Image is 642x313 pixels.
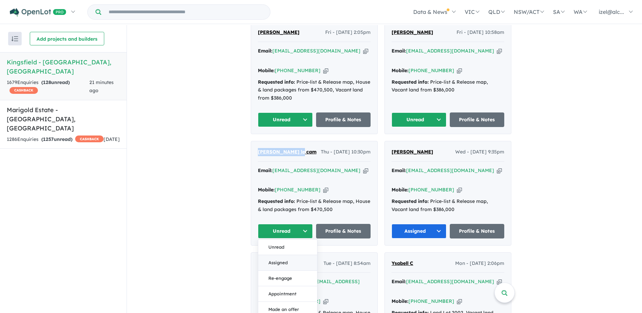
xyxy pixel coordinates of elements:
strong: Mobile: [392,67,408,74]
a: [EMAIL_ADDRESS][DOMAIN_NAME] [406,167,494,173]
strong: Email: [258,48,272,54]
div: Price-list & Release map, House & land packages from $470,500, Vacant land from $386,000 [258,78,371,102]
div: Price-list & Release map, Vacant land from $386,000 [392,78,504,95]
button: Unread [392,112,446,127]
button: Copy [323,186,328,193]
button: Copy [457,186,462,193]
button: Copy [497,167,502,174]
img: Openlot PRO Logo White [10,8,66,17]
button: Copy [323,298,328,305]
strong: ( unread) [41,79,70,85]
span: CASHBACK [9,87,38,94]
a: Profile & Notes [316,224,371,238]
strong: Mobile: [392,187,408,193]
button: Unread [258,239,317,255]
strong: Mobile: [258,187,275,193]
span: Fri - [DATE] 2:05pm [325,28,371,37]
span: Wed - [DATE] 9:35pm [455,148,504,156]
span: Tue - [DATE] 8:54am [324,259,371,268]
input: Try estate name, suburb, builder or developer [103,5,269,19]
button: Assigned [392,224,446,238]
h5: Marigold Estate - [GEOGRAPHIC_DATA] , [GEOGRAPHIC_DATA] [7,105,120,133]
strong: Email: [258,167,272,173]
button: Re-engage [258,271,317,286]
a: Ysabell C [392,259,413,268]
h5: Kingsfield - [GEOGRAPHIC_DATA] , [GEOGRAPHIC_DATA] [7,58,120,76]
button: Assigned [258,255,317,271]
strong: Mobile: [392,298,408,304]
strong: Requested info: [392,198,429,204]
span: Fri - [DATE] 10:58am [457,28,504,37]
button: Copy [457,298,462,305]
strong: Email: [392,48,406,54]
a: [PHONE_NUMBER] [275,187,320,193]
button: Copy [363,167,368,174]
span: 128 [43,79,51,85]
button: Add projects and builders [30,32,104,45]
span: [PERSON_NAME] [392,149,433,155]
strong: Requested info: [258,79,295,85]
strong: Requested info: [392,79,429,85]
span: CASHBACK [75,135,104,142]
a: [EMAIL_ADDRESS][DOMAIN_NAME] [272,48,360,54]
button: Copy [457,67,462,74]
div: Price-list & Release map, House & land packages from $470,500 [258,197,371,214]
div: 1286 Enquir ies [7,135,104,144]
strong: Requested info: [258,198,295,204]
button: Appointment [258,286,317,302]
button: Copy [323,67,328,74]
a: [PERSON_NAME] [258,28,300,37]
img: sort.svg [12,36,18,41]
div: Price-list & Release map, Vacant land from $386,000 [392,197,504,214]
a: [PHONE_NUMBER] [408,298,454,304]
span: izel@alc... [599,8,624,15]
span: Ysabell C [392,260,413,266]
button: Copy [497,47,502,55]
strong: ( unread) [41,136,72,142]
span: Mon - [DATE] 2:06pm [455,259,504,268]
span: [PERSON_NAME] [258,29,300,35]
a: Profile & Notes [450,224,505,238]
a: [PERSON_NAME] le cam [258,148,316,156]
a: [PHONE_NUMBER] [275,67,320,74]
a: [PERSON_NAME] [392,28,433,37]
div: 1679 Enquir ies [7,79,89,95]
span: [DATE] [104,136,120,142]
a: Profile & Notes [316,112,371,127]
span: Thu - [DATE] 10:30pm [321,148,371,156]
a: [EMAIL_ADDRESS][DOMAIN_NAME] [406,48,494,54]
a: [PERSON_NAME] [392,148,433,156]
button: Copy [497,278,502,285]
strong: Mobile: [258,67,275,74]
span: 1257 [43,136,54,142]
strong: Email: [392,278,406,285]
strong: Email: [392,167,406,173]
button: Unread [258,112,313,127]
a: [PHONE_NUMBER] [408,187,454,193]
span: 21 minutes ago [89,79,114,93]
button: Copy [363,47,368,55]
button: Unread [258,224,313,238]
span: [PERSON_NAME] le cam [258,149,316,155]
a: Profile & Notes [450,112,505,127]
a: [EMAIL_ADDRESS][DOMAIN_NAME] [406,278,494,285]
a: [EMAIL_ADDRESS][DOMAIN_NAME] [272,167,360,173]
span: [PERSON_NAME] [392,29,433,35]
a: [PHONE_NUMBER] [408,67,454,74]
